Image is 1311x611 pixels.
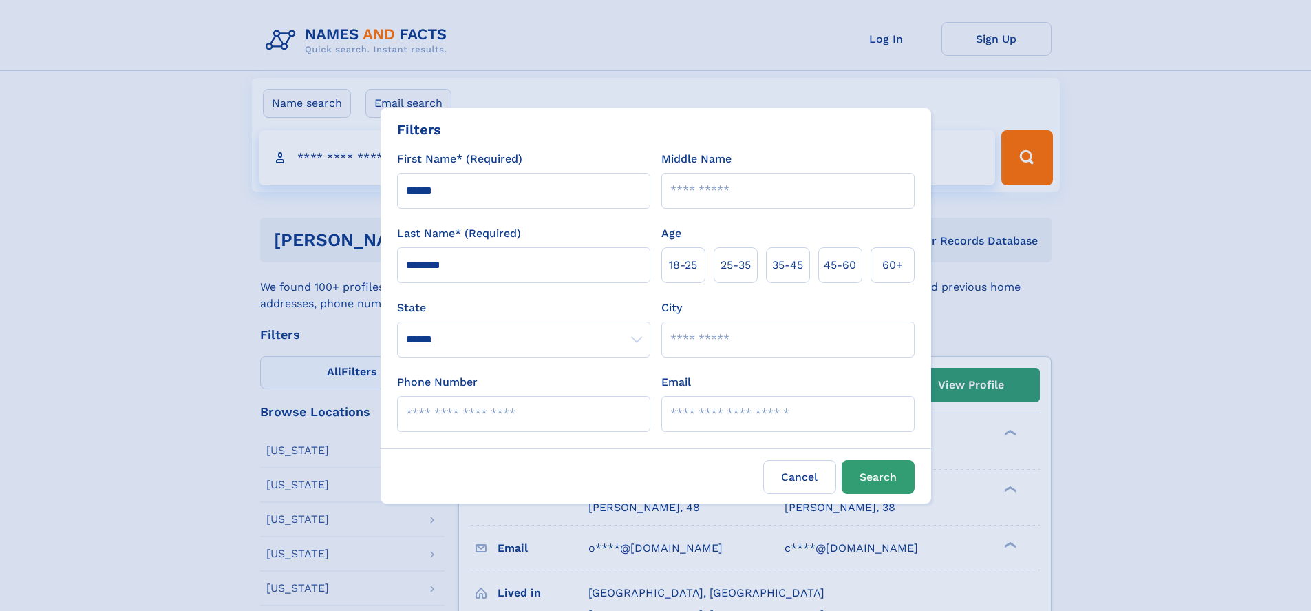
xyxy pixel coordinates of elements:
[661,225,681,242] label: Age
[397,225,521,242] label: Last Name* (Required)
[763,460,836,494] label: Cancel
[882,257,903,273] span: 60+
[397,119,441,140] div: Filters
[661,374,691,391] label: Email
[397,374,478,391] label: Phone Number
[824,257,856,273] span: 45‑60
[661,300,682,316] label: City
[721,257,751,273] span: 25‑35
[661,151,732,167] label: Middle Name
[669,257,697,273] span: 18‑25
[397,151,522,167] label: First Name* (Required)
[772,257,803,273] span: 35‑45
[842,460,915,494] button: Search
[397,300,650,316] label: State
